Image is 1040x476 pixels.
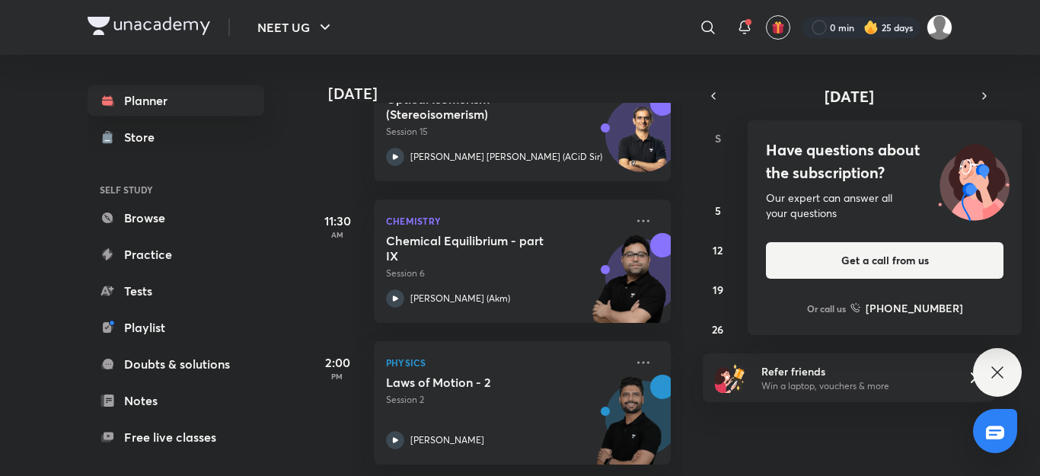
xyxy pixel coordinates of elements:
[88,17,210,39] a: Company Logo
[766,242,1003,279] button: Get a call from us
[88,177,264,203] h6: SELF STUDY
[926,139,1022,221] img: ttu_illustration_new.svg
[386,91,576,122] h5: Optical Isomerism (Stereoisomerism)
[706,238,730,262] button: October 12, 2025
[927,14,952,40] img: Divya rakesh
[761,379,949,393] p: Win a laptop, vouchers & more
[386,212,625,230] p: Chemistry
[715,203,721,218] abbr: October 5, 2025
[88,122,264,152] a: Store
[706,317,730,341] button: October 26, 2025
[587,233,671,338] img: unacademy
[843,322,854,337] abbr: October 29, 2025
[715,131,721,145] abbr: Sunday
[124,128,164,146] div: Store
[307,230,368,239] p: AM
[386,393,625,407] p: Session 2
[715,363,745,393] img: referral
[724,85,974,107] button: [DATE]
[386,125,625,139] p: Session 15
[863,20,879,35] img: streak
[606,106,679,179] img: Avatar
[88,17,210,35] img: Company Logo
[307,353,368,372] h5: 2:00
[706,277,730,302] button: October 19, 2025
[713,283,723,297] abbr: October 19, 2025
[386,375,576,390] h5: Laws of Motion - 2
[799,322,811,337] abbr: October 28, 2025
[766,15,790,40] button: avatar
[756,322,767,337] abbr: October 27, 2025
[766,190,1003,221] div: Our expert can answer all your questions
[886,322,899,337] abbr: October 30, 2025
[931,322,942,337] abbr: October 31, 2025
[307,212,368,230] h5: 11:30
[386,353,625,372] p: Physics
[88,276,264,306] a: Tests
[88,85,264,116] a: Planner
[88,422,264,452] a: Free live classes
[88,312,264,343] a: Playlist
[706,198,730,222] button: October 5, 2025
[328,85,686,103] h4: [DATE]
[712,322,723,337] abbr: October 26, 2025
[761,363,949,379] h6: Refer friends
[386,267,625,280] p: Session 6
[88,239,264,270] a: Practice
[766,139,1003,184] h4: Have questions about the subscription?
[866,300,963,316] h6: [PHONE_NUMBER]
[713,243,723,257] abbr: October 12, 2025
[410,433,484,447] p: [PERSON_NAME]
[307,372,368,381] p: PM
[850,300,963,316] a: [PHONE_NUMBER]
[771,21,785,34] img: avatar
[88,349,264,379] a: Doubts & solutions
[88,203,264,233] a: Browse
[88,385,264,416] a: Notes
[386,233,576,264] h5: Chemical Equilibrium - part IX
[807,302,846,315] p: Or call us
[248,12,343,43] button: NEET UG
[410,150,602,164] p: [PERSON_NAME] [PERSON_NAME] (ACiD Sir)
[825,86,874,107] span: [DATE]
[410,292,510,305] p: [PERSON_NAME] (Akm)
